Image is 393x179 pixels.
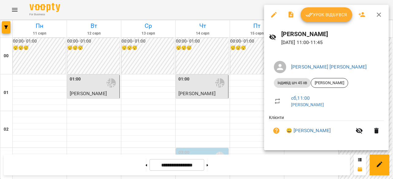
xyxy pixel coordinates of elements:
[286,127,331,134] a: 😀 [PERSON_NAME]
[269,123,284,138] button: Візит ще не сплачено. Додати оплату?
[305,11,347,18] span: Урок відбувся
[311,80,348,86] span: [PERSON_NAME]
[269,114,384,143] ul: Клієнти
[291,102,324,107] a: [PERSON_NAME]
[274,80,311,86] span: індивід шч 45 хв
[291,64,367,70] a: [PERSON_NAME] [PERSON_NAME]
[301,7,352,22] button: Урок відбувся
[281,29,384,39] h6: [PERSON_NAME]
[281,39,384,46] p: [DATE] 11:00 - 11:45
[311,78,348,88] div: [PERSON_NAME]
[291,95,310,101] a: сб , 11:00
